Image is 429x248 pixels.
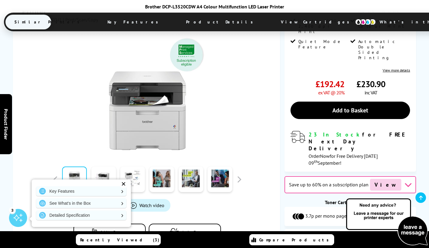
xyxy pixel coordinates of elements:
a: View more details [383,68,410,72]
sup: th [314,159,318,164]
span: £230.90 [356,78,385,90]
img: cmyk-icon.svg [355,19,376,25]
span: Compare Products [259,237,332,243]
div: Brother DCP-L3520CDW A4 Colour Multifunction LED Laser Printer [4,4,425,10]
a: Recently Viewed (3) [76,234,161,245]
div: modal_delivery [291,131,410,166]
a: Compare Products [249,234,334,245]
a: Key Features [36,186,126,196]
span: Add to Compare [100,230,129,234]
img: Open Live Chat window [345,197,429,247]
span: Now [320,153,330,159]
span: inc VAT [365,90,377,96]
span: Watch video [139,202,164,208]
span: View [370,179,401,191]
span: Product Finder [3,109,9,139]
div: Toner Cartridge Costs [284,199,416,205]
a: See What's in the Box [36,198,126,208]
span: View Cartridges [272,14,364,30]
span: Key Features [98,15,170,29]
a: Detailed Specification [36,210,126,220]
span: Quiet Mode Feature [298,39,349,50]
img: Brother DCP-L3520CDW [88,34,206,152]
a: Add to Basket [291,102,410,119]
button: In the Box [149,223,221,240]
span: 23 In Stock [309,131,362,138]
span: Similar Printers [5,15,92,29]
span: In the Box [182,230,201,234]
div: 3 [9,207,16,213]
span: £192.42 [316,78,344,90]
span: Save up to 60% on a subscription plan [289,182,368,188]
span: Recently Viewed (3) [80,237,160,243]
span: ex VAT @ 20% [318,90,344,96]
a: Product_All_Videos [124,199,170,211]
span: Product Details [177,15,265,29]
div: ✕ [119,180,128,188]
span: 3.7p per mono page [305,213,347,220]
div: for FREE Next Day Delivery [309,131,410,152]
span: Order for Free Delivery [DATE] 09 September! [309,153,378,166]
span: Automatic Double Sided Printing [358,39,409,60]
